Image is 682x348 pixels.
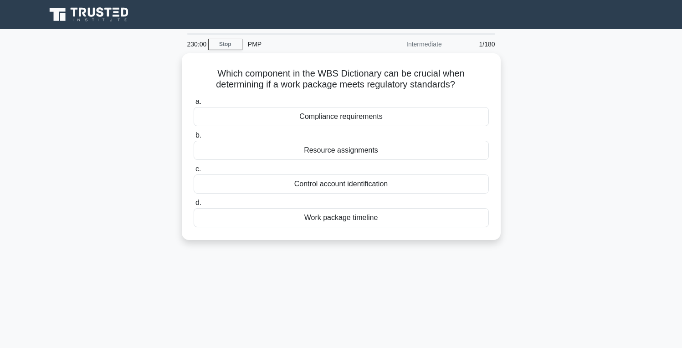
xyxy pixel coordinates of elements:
span: c. [195,165,201,173]
div: 230:00 [182,35,208,53]
div: Control account identification [194,174,489,194]
span: b. [195,131,201,139]
div: Intermediate [368,35,447,53]
div: Compliance requirements [194,107,489,126]
h5: Which component in the WBS Dictionary can be crucial when determining if a work package meets reg... [193,68,490,91]
span: d. [195,199,201,206]
div: 1/180 [447,35,501,53]
span: a. [195,97,201,105]
div: Work package timeline [194,208,489,227]
div: Resource assignments [194,141,489,160]
a: Stop [208,39,242,50]
div: PMP [242,35,368,53]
